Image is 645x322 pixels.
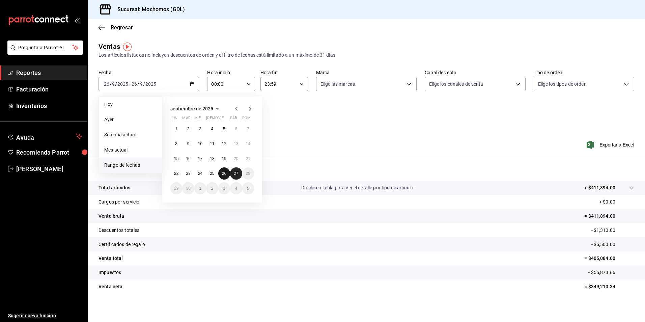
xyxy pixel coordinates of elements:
[242,116,251,123] abbr: domingo
[182,116,190,123] abbr: martes
[175,141,177,146] abbr: 8 de septiembre de 2025
[588,141,634,149] button: Exportar a Excel
[218,153,230,165] button: 19 de septiembre de 2025
[16,101,82,110] span: Inventarios
[174,186,178,191] abbr: 29 de septiembre de 2025
[99,165,634,173] p: Resumen
[187,141,190,146] abbr: 9 de septiembre de 2025
[301,184,413,191] p: Da clic en la fila para ver el detalle por tipo de artículo
[230,116,237,123] abbr: sábado
[206,123,218,135] button: 4 de septiembre de 2025
[534,70,634,75] label: Tipo de orden
[584,255,634,262] p: = $405,084.00
[429,81,483,87] span: Elige los canales de venta
[115,81,117,87] span: /
[223,186,225,191] abbr: 3 de octubre de 2025
[591,241,634,248] p: - $5,500.00
[16,132,73,140] span: Ayuda
[99,198,140,206] p: Cargos por servicio
[99,241,145,248] p: Certificados de regalo
[199,127,201,131] abbr: 3 de septiembre de 2025
[99,255,123,262] p: Venta total
[74,18,80,23] button: open_drawer_menu
[242,123,254,135] button: 7 de septiembre de 2025
[170,153,182,165] button: 15 de septiembre de 2025
[104,146,157,154] span: Mes actual
[174,156,178,161] abbr: 15 de septiembre de 2025
[186,156,190,161] abbr: 16 de septiembre de 2025
[210,156,214,161] abbr: 18 de septiembre de 2025
[234,156,238,161] abbr: 20 de septiembre de 2025
[182,153,194,165] button: 16 de septiembre de 2025
[242,167,254,180] button: 28 de septiembre de 2025
[99,184,130,191] p: Total artículos
[198,171,202,176] abbr: 24 de septiembre de 2025
[198,141,202,146] abbr: 10 de septiembre de 2025
[210,141,214,146] abbr: 11 de septiembre de 2025
[584,213,634,220] p: = $411,894.00
[104,81,110,87] input: --
[194,182,206,194] button: 1 de octubre de 2025
[99,42,120,52] div: Ventas
[211,127,214,131] abbr: 4 de septiembre de 2025
[247,186,249,191] abbr: 5 de octubre de 2025
[182,123,194,135] button: 2 de septiembre de 2025
[117,81,129,87] input: ----
[140,81,143,87] input: --
[247,127,249,131] abbr: 7 de septiembre de 2025
[206,182,218,194] button: 2 de octubre de 2025
[187,127,190,131] abbr: 2 de septiembre de 2025
[16,148,82,157] span: Recomienda Parrot
[170,138,182,150] button: 8 de septiembre de 2025
[194,116,201,123] abbr: miércoles
[218,123,230,135] button: 5 de septiembre de 2025
[137,81,139,87] span: /
[186,186,190,191] abbr: 30 de septiembre de 2025
[320,81,355,87] span: Elige las marcas
[246,141,250,146] abbr: 14 de septiembre de 2025
[5,49,83,56] a: Pregunta a Parrot AI
[16,68,82,77] span: Reportes
[175,127,177,131] abbr: 1 de septiembre de 2025
[222,156,226,161] abbr: 19 de septiembre de 2025
[230,167,242,180] button: 27 de septiembre de 2025
[246,171,250,176] abbr: 28 de septiembre de 2025
[99,283,122,290] p: Venta neta
[104,116,157,123] span: Ayer
[230,182,242,194] button: 4 de octubre de 2025
[104,131,157,138] span: Semana actual
[538,81,587,87] span: Elige los tipos de orden
[99,227,139,234] p: Descuentos totales
[223,127,225,131] abbr: 5 de septiembre de 2025
[99,70,199,75] label: Fecha
[99,213,124,220] p: Venta bruta
[206,116,246,123] abbr: jueves
[242,153,254,165] button: 21 de septiembre de 2025
[242,182,254,194] button: 5 de octubre de 2025
[246,156,250,161] abbr: 21 de septiembre de 2025
[591,227,634,234] p: - $1,310.00
[170,182,182,194] button: 29 de septiembre de 2025
[123,43,132,51] img: Tooltip marker
[222,141,226,146] abbr: 12 de septiembre de 2025
[112,81,115,87] input: --
[7,41,83,55] button: Pregunta a Parrot AI
[194,167,206,180] button: 24 de septiembre de 2025
[234,141,238,146] abbr: 13 de septiembre de 2025
[143,81,145,87] span: /
[206,167,218,180] button: 25 de septiembre de 2025
[211,186,214,191] abbr: 2 de octubre de 2025
[260,70,308,75] label: Hora fin
[584,184,615,191] p: + $411,894.00
[110,81,112,87] span: /
[206,153,218,165] button: 18 de septiembre de 2025
[182,138,194,150] button: 9 de septiembre de 2025
[198,156,202,161] abbr: 17 de septiembre de 2025
[222,171,226,176] abbr: 26 de septiembre de 2025
[206,138,218,150] button: 11 de septiembre de 2025
[104,162,157,169] span: Rango de fechas
[112,5,185,14] h3: Sucursal: Mochomos (GDL)
[194,138,206,150] button: 10 de septiembre de 2025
